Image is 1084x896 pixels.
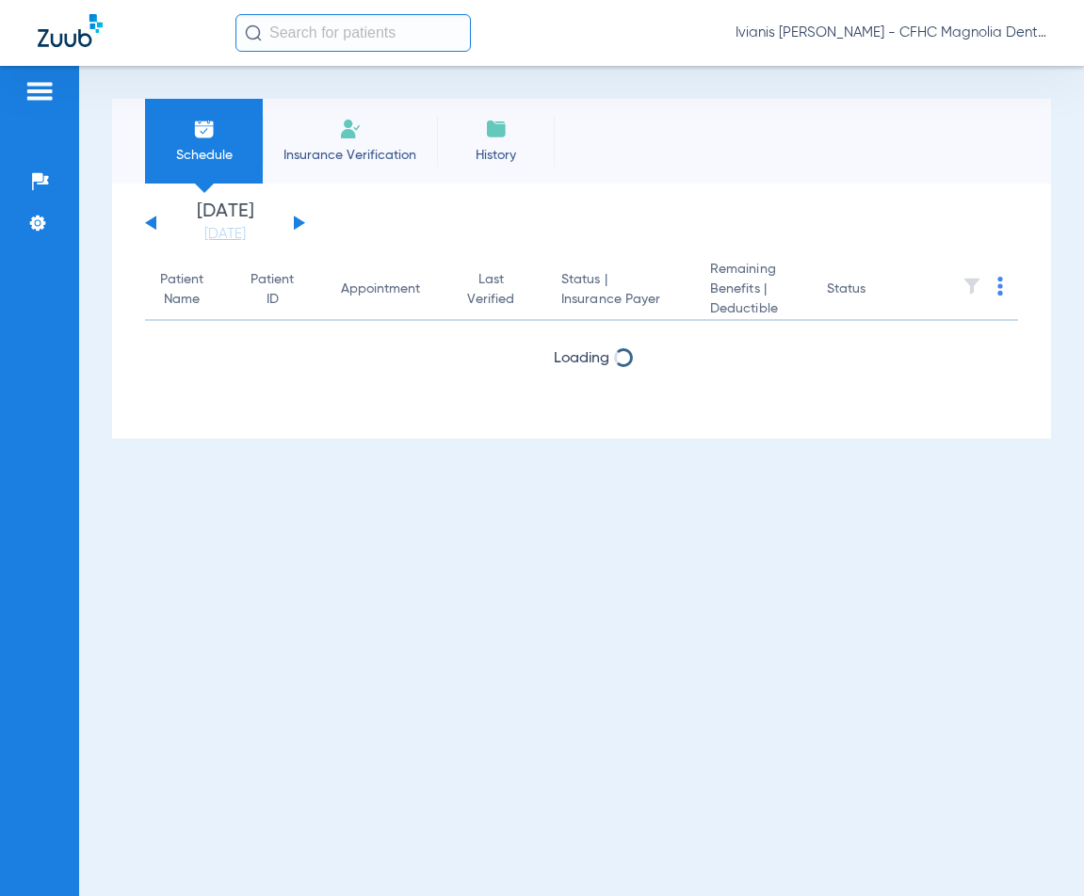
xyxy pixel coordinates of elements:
div: Patient Name [160,270,220,310]
th: Status [812,260,939,321]
input: Search for patients [235,14,471,52]
img: group-dot-blue.svg [997,277,1003,296]
img: Zuub Logo [38,14,103,47]
li: [DATE] [169,202,282,244]
img: Manual Insurance Verification [339,118,362,140]
span: Loading [554,351,609,366]
div: Last Verified [467,270,514,310]
th: Remaining Benefits | [695,260,812,321]
img: hamburger-icon [24,80,55,103]
img: filter.svg [963,277,981,296]
div: Patient ID [251,270,294,310]
img: History [485,118,508,140]
th: Status | [546,260,695,321]
span: Insurance Verification [277,146,423,165]
img: Search Icon [245,24,262,41]
a: [DATE] [169,225,282,244]
span: Ivianis [PERSON_NAME] - CFHC Magnolia Dental [736,24,1046,42]
div: Last Verified [467,270,531,310]
span: History [451,146,541,165]
span: Insurance Payer [561,290,680,310]
div: Appointment [341,280,420,299]
span: Schedule [159,146,249,165]
div: Patient ID [251,270,311,310]
div: Patient Name [160,270,203,310]
img: Schedule [193,118,216,140]
div: Appointment [341,280,437,299]
span: Deductible [710,299,797,319]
